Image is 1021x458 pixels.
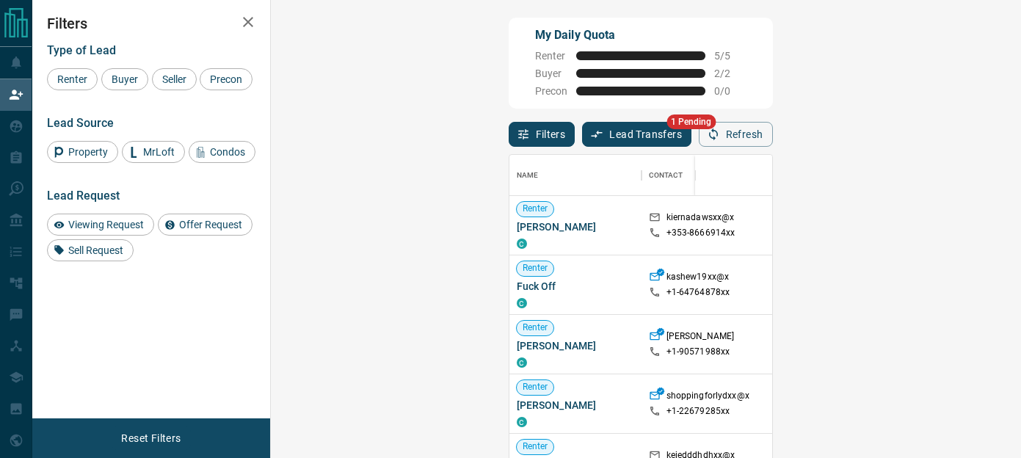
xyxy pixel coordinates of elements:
[112,426,190,451] button: Reset Filters
[174,219,247,230] span: Offer Request
[666,286,730,299] p: +1- 64764878xx
[666,271,730,286] p: kashew19xx@x
[517,262,554,275] span: Renter
[535,50,567,62] span: Renter
[582,122,691,147] button: Lead Transfers
[47,116,114,130] span: Lead Source
[152,68,197,90] div: Seller
[666,390,749,405] p: shoppingforlydxx@x
[666,346,730,358] p: +1- 90571988xx
[200,68,252,90] div: Precon
[714,85,746,97] span: 0 / 0
[47,189,120,203] span: Lead Request
[47,15,255,32] h2: Filters
[205,73,247,85] span: Precon
[63,244,128,256] span: Sell Request
[714,50,746,62] span: 5 / 5
[517,357,527,368] div: condos.ca
[517,321,554,334] span: Renter
[535,85,567,97] span: Precon
[535,68,567,79] span: Buyer
[122,141,185,163] div: MrLoft
[158,214,252,236] div: Offer Request
[517,239,527,249] div: condos.ca
[517,398,634,412] span: [PERSON_NAME]
[52,73,92,85] span: Renter
[47,214,154,236] div: Viewing Request
[517,279,634,294] span: Fuck Off
[517,203,554,215] span: Renter
[517,417,527,427] div: condos.ca
[189,141,255,163] div: Condos
[63,219,149,230] span: Viewing Request
[47,43,116,57] span: Type of Lead
[666,405,730,418] p: +1- 22679285xx
[205,146,250,158] span: Condos
[517,440,554,453] span: Renter
[666,211,735,227] p: kiernadawsxx@x
[666,227,735,239] p: +353- 8666914xx
[517,298,527,308] div: condos.ca
[101,68,148,90] div: Buyer
[509,122,575,147] button: Filters
[649,155,683,196] div: Contact
[517,219,634,234] span: [PERSON_NAME]
[699,122,773,147] button: Refresh
[535,26,746,44] p: My Daily Quota
[509,155,642,196] div: Name
[138,146,180,158] span: MrLoft
[517,338,634,353] span: [PERSON_NAME]
[517,381,554,393] span: Renter
[714,68,746,79] span: 2 / 2
[106,73,143,85] span: Buyer
[47,141,118,163] div: Property
[666,114,716,129] span: 1 Pending
[666,330,735,346] p: [PERSON_NAME]
[47,239,134,261] div: Sell Request
[63,146,113,158] span: Property
[517,155,539,196] div: Name
[157,73,192,85] span: Seller
[47,68,98,90] div: Renter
